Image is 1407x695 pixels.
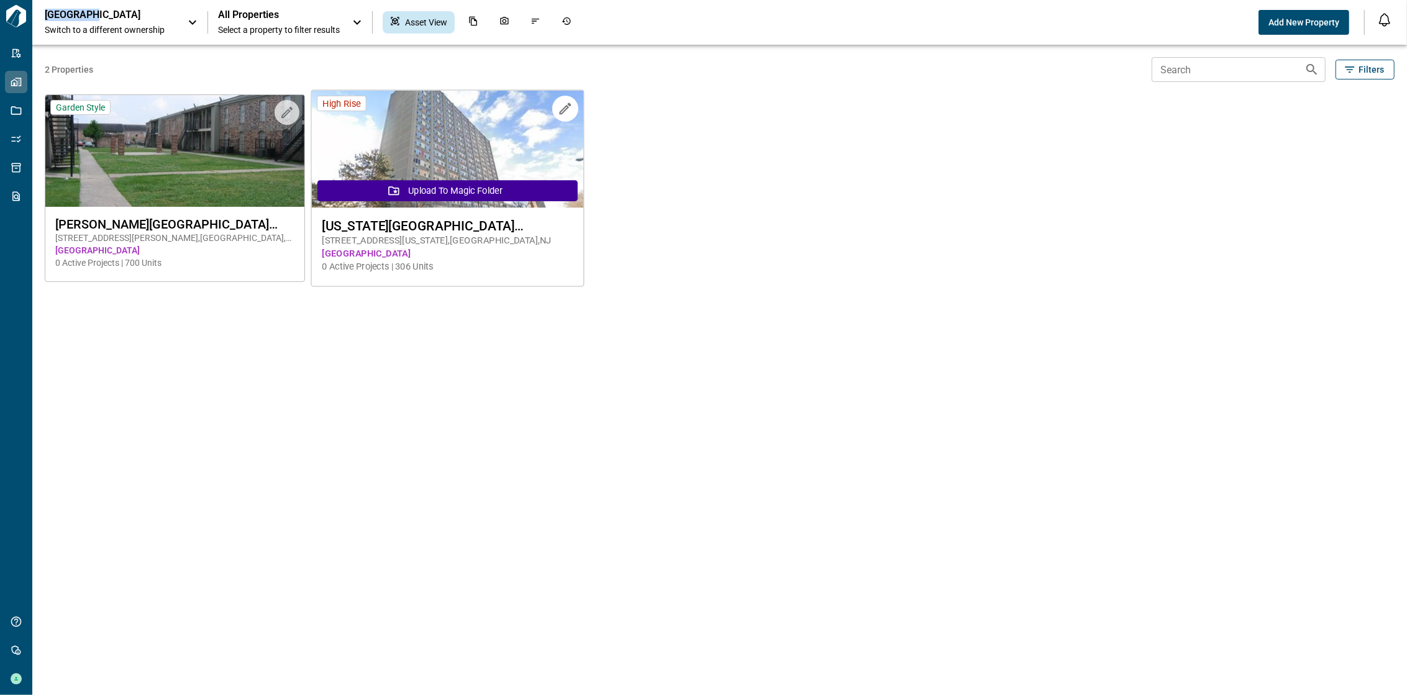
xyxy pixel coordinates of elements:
[554,11,579,34] div: Job History
[218,24,340,36] span: Select a property to filter results
[45,63,1147,76] span: 2 Properties
[492,11,517,34] div: Photos
[1259,10,1349,35] button: Add New Property
[317,180,578,201] button: Upload to Magic Folder
[322,98,360,109] span: High Rise
[322,218,573,234] span: [US_STATE][GEOGRAPHIC_DATA] Apartments
[461,11,486,34] div: Documents
[1375,10,1395,30] button: Open notification feed
[45,95,304,207] img: property-asset
[55,244,294,257] span: [GEOGRAPHIC_DATA]
[45,24,175,36] span: Switch to a different ownership
[55,232,294,244] span: [STREET_ADDRESS][PERSON_NAME] , [GEOGRAPHIC_DATA] , [GEOGRAPHIC_DATA]
[1336,60,1395,79] button: Filters
[1300,57,1324,82] button: Search properties
[218,9,340,21] span: All Properties
[45,9,157,21] p: [GEOGRAPHIC_DATA]
[55,217,294,232] span: [PERSON_NAME][GEOGRAPHIC_DATA] Apartments
[383,11,455,34] div: Asset View
[322,247,573,260] span: [GEOGRAPHIC_DATA]
[1359,63,1384,76] span: Filters
[56,102,105,113] span: Garden Style
[322,260,573,273] span: 0 Active Projects | 306 Units
[523,11,548,34] div: Issues & Info
[55,257,294,269] span: 0 Active Projects | 700 Units
[311,91,583,208] img: property-asset
[1268,16,1339,29] span: Add New Property
[405,16,447,29] span: Asset View
[322,234,573,247] span: [STREET_ADDRESS][US_STATE] , [GEOGRAPHIC_DATA] , NJ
